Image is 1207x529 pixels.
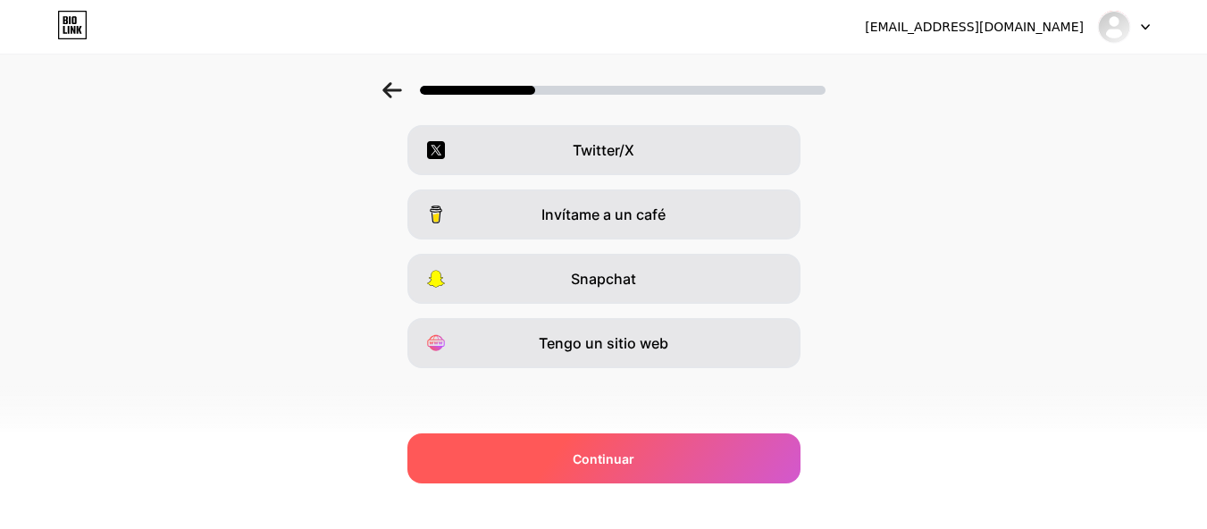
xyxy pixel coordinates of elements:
[573,141,634,159] font: Twitter/X
[865,20,1084,34] font: [EMAIL_ADDRESS][DOMAIN_NAME]
[1097,10,1131,44] img: japonesdesde0
[541,206,666,223] font: Invítame a un café
[539,334,668,352] font: Tengo un sitio web
[573,451,634,466] font: Continuar
[571,270,636,288] font: Snapchat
